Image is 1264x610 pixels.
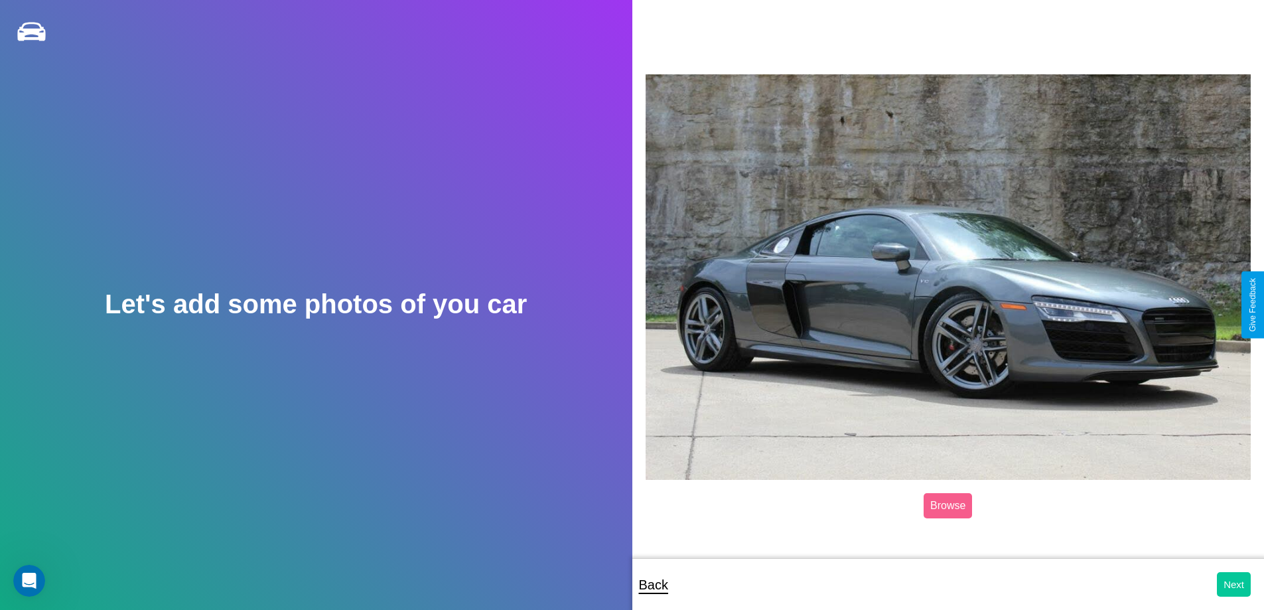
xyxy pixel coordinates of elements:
label: Browse [924,493,972,518]
h2: Let's add some photos of you car [105,289,527,319]
div: Give Feedback [1248,278,1257,332]
img: posted [646,74,1251,481]
p: Back [639,573,668,597]
button: Next [1217,572,1251,597]
iframe: Intercom live chat [13,565,45,597]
